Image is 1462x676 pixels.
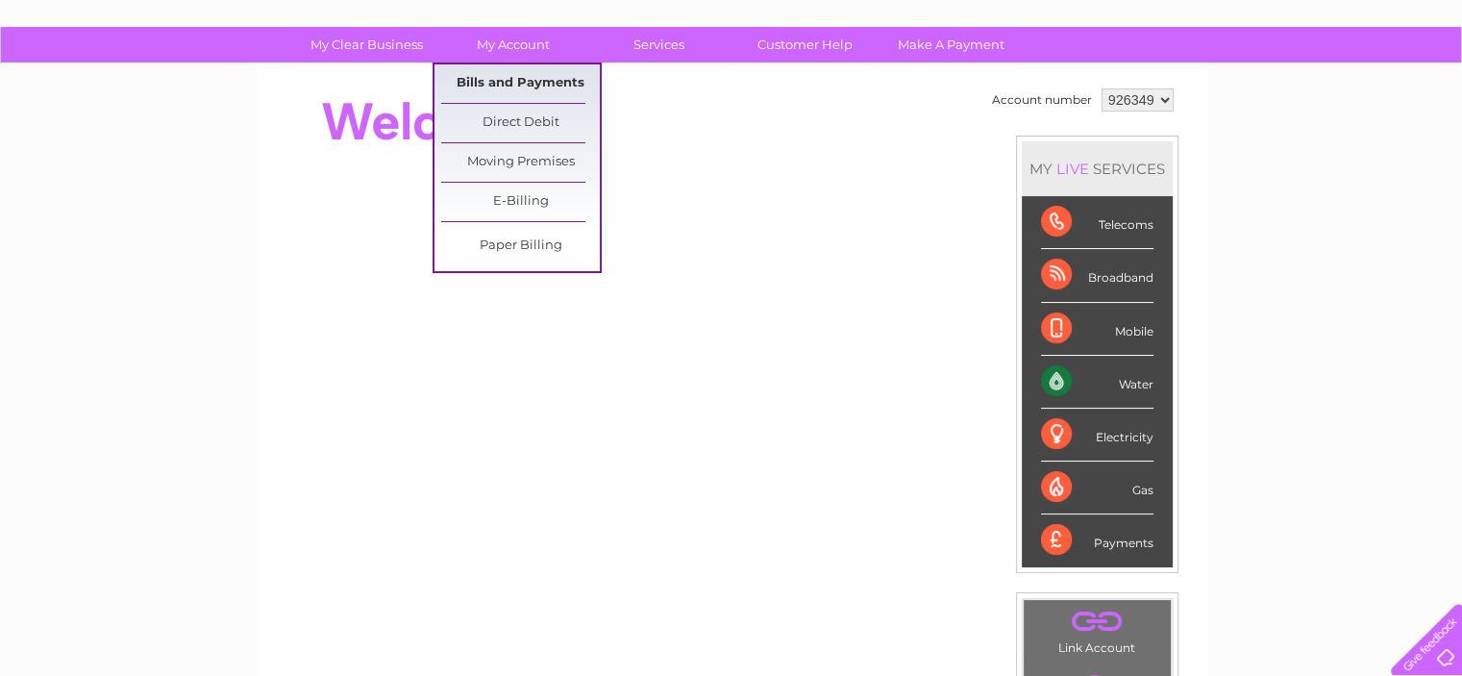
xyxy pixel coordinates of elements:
[1226,82,1283,96] a: Telecoms
[1041,196,1153,249] div: Telecoms
[278,11,1186,93] div: Clear Business is a trading name of Verastar Limited (registered in [GEOGRAPHIC_DATA] No. 3667643...
[1053,160,1093,178] div: LIVE
[1334,82,1381,96] a: Contact
[1295,82,1323,96] a: Blog
[441,227,600,265] a: Paper Billing
[987,84,1097,116] td: Account number
[1022,141,1173,196] div: MY SERVICES
[1172,82,1214,96] a: Energy
[1100,10,1232,34] a: 0333 014 3131
[1124,82,1160,96] a: Water
[1041,249,1153,302] div: Broadband
[1023,599,1172,660] td: Link Account
[580,27,738,63] a: Services
[1041,356,1153,409] div: Water
[1028,605,1166,638] a: .
[51,50,149,109] img: logo.png
[441,64,600,103] a: Bills and Payments
[1041,303,1153,356] div: Mobile
[1041,462,1153,514] div: Gas
[441,183,600,221] a: E-Billing
[1399,82,1444,96] a: Log out
[441,143,600,182] a: Moving Premises
[1041,514,1153,566] div: Payments
[287,27,446,63] a: My Clear Business
[726,27,884,63] a: Customer Help
[441,104,600,142] a: Direct Debit
[872,27,1030,63] a: Make A Payment
[434,27,592,63] a: My Account
[1041,409,1153,462] div: Electricity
